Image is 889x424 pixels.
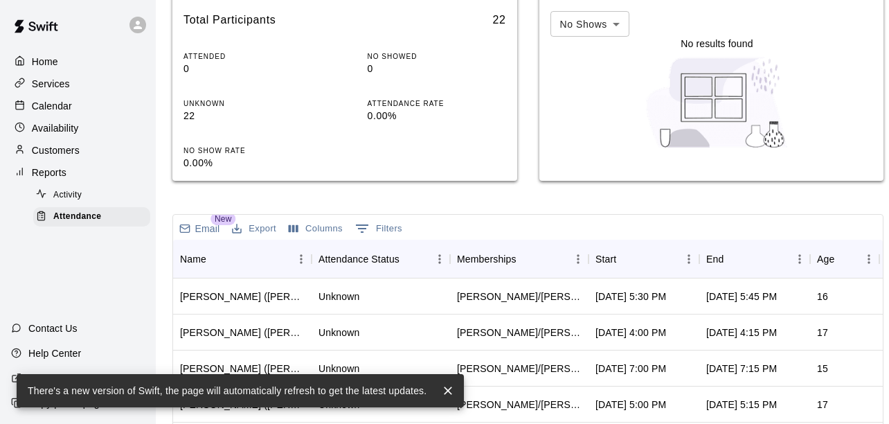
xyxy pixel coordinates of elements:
[176,219,223,238] button: Email
[32,55,58,69] p: Home
[457,240,517,279] div: Memberships
[291,249,312,270] button: Menu
[206,249,226,269] button: Sort
[457,398,582,412] div: Tom/Mike - Full Year Member Unlimited , Todd/Brad - Full Year Member Unlimited
[183,109,322,123] p: 22
[699,240,810,279] div: End
[28,371,103,385] p: View public page
[724,249,743,269] button: Sort
[318,326,359,339] div: Unknown
[817,326,828,339] div: 17
[228,218,280,240] button: Export
[706,240,724,279] div: End
[11,162,145,183] a: Reports
[183,145,322,156] p: NO SHOW RATE
[183,11,276,29] h6: Total Participants
[195,222,220,236] p: Email
[438,380,458,401] button: close
[33,207,150,227] div: Attendance
[810,240,879,279] div: Age
[706,290,777,303] div: Sep 9, 2025, 5:45 PM
[183,51,322,62] p: ATTENDED
[789,249,810,270] button: Menu
[817,290,828,303] div: 16
[318,362,359,376] div: Unknown
[11,96,145,116] a: Calendar
[53,188,82,202] span: Activity
[11,140,145,161] a: Customers
[11,118,145,139] a: Availability
[429,249,450,270] button: Menu
[11,51,145,72] a: Home
[595,362,666,376] div: Sep 9, 2025, 7:00 PM
[210,213,235,225] span: New
[679,249,699,270] button: Menu
[173,240,312,279] div: Name
[318,290,359,303] div: Unknown
[616,249,636,269] button: Sort
[368,98,506,109] p: ATTENDANCE RATE
[368,109,506,123] p: 0.00%
[180,290,305,303] div: John Cadier (John Cadier)
[595,326,666,339] div: Sep 9, 2025, 4:00 PM
[352,218,406,240] button: Show filters
[859,249,879,270] button: Menu
[706,326,777,339] div: Sep 9, 2025, 4:15 PM
[817,240,834,279] div: Age
[450,240,589,279] div: Memberships
[28,321,78,335] p: Contact Us
[457,326,582,339] div: Tom/Mike - 6 Month Unlimited Membership , Todd/Brad - 6 Month Membership - 2x per week
[568,249,589,270] button: Menu
[32,121,79,135] p: Availability
[33,206,156,227] a: Attendance
[318,240,399,279] div: Attendance Status
[595,240,616,279] div: Start
[681,37,753,51] p: No results found
[589,240,699,279] div: Start
[639,51,795,154] img: Nothing to see here
[33,184,156,206] a: Activity
[834,249,854,269] button: Sort
[53,210,101,224] span: Attendance
[817,362,828,376] div: 15
[11,73,145,94] a: Services
[285,218,346,240] button: Select columns
[33,186,150,205] div: Activity
[368,62,506,76] p: 0
[595,398,666,412] div: Sep 9, 2025, 5:00 PM
[183,98,322,109] p: UNKNOWN
[550,11,629,37] div: No Shows
[180,362,305,376] div: James Gaven (Jim Gaven)
[517,249,536,269] button: Sort
[28,346,81,360] p: Help Center
[595,290,666,303] div: Sep 9, 2025, 5:30 PM
[32,143,80,157] p: Customers
[183,156,322,170] p: 0.00%
[493,11,506,29] h6: 22
[368,51,506,62] p: NO SHOWED
[183,62,322,76] p: 0
[28,378,426,403] div: There's a new version of Swift, the page will automatically refresh to get the latest updates.
[312,240,450,279] div: Attendance Status
[32,99,72,113] p: Calendar
[399,249,419,269] button: Sort
[457,362,582,376] div: Tom/Mike - Month to Month Membership - 2x per week, Todd/Brad - Month to Month Membership - 2x pe...
[706,398,777,412] div: Sep 9, 2025, 5:15 PM
[32,166,66,179] p: Reports
[180,326,305,339] div: Anthony Caruso (Ralph Caruso)
[32,77,70,91] p: Services
[180,240,206,279] div: Name
[706,362,777,376] div: Sep 9, 2025, 7:15 PM
[817,398,828,412] div: 17
[457,290,582,303] div: Tom/Mike - 3 Month Membership - 2x per week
